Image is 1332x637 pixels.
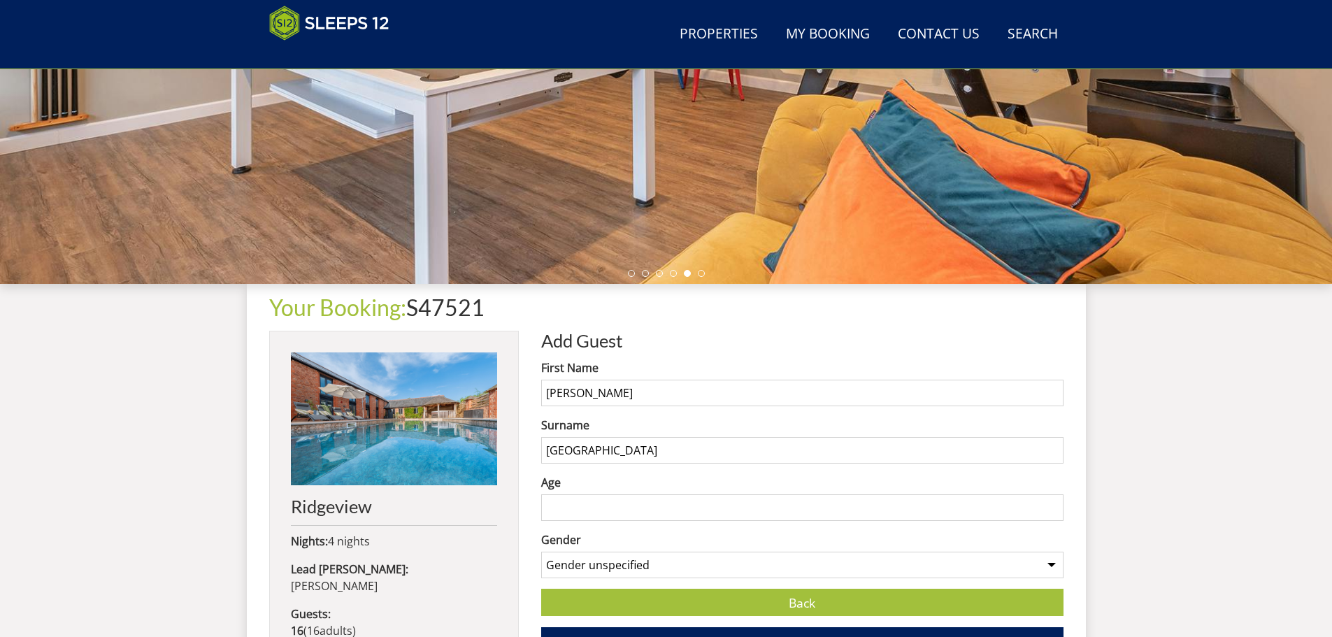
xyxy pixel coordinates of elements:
a: Ridgeview [291,352,497,516]
label: Surname [541,417,1064,434]
input: Forename [541,380,1064,406]
img: Sleeps 12 [269,6,389,41]
iframe: Customer reviews powered by Trustpilot [262,49,409,61]
strong: Guests: [291,606,331,622]
p: 4 nights [291,533,497,550]
h1: S47521 [269,295,1064,320]
a: Contact Us [892,19,985,50]
label: Gender [541,531,1064,548]
strong: Lead [PERSON_NAME]: [291,561,408,577]
input: Surname [541,437,1064,464]
strong: Nights: [291,534,328,549]
a: My Booking [780,19,875,50]
span: [PERSON_NAME] [291,578,378,594]
h2: Ridgeview [291,496,497,516]
a: Back [541,589,1064,616]
a: Properties [674,19,764,50]
a: Search [1002,19,1064,50]
label: First Name [541,359,1064,376]
img: An image of 'Ridgeview' [291,352,497,485]
label: Age [541,474,1064,491]
h2: Add Guest [541,331,1064,350]
a: Your Booking: [269,294,406,321]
